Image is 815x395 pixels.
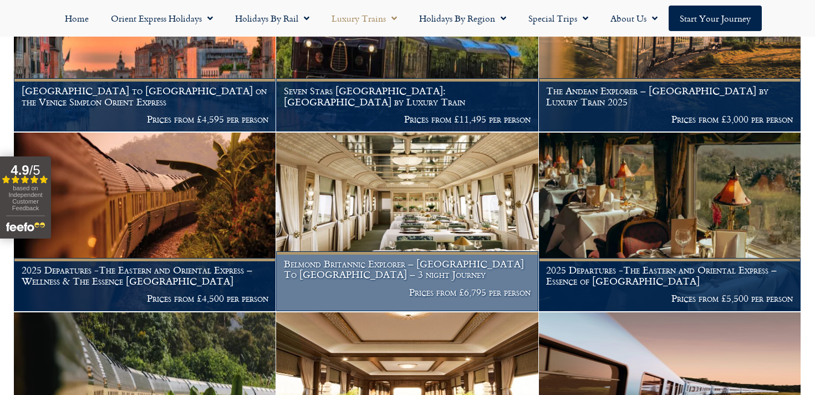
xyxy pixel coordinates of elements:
a: 2025 Departures -The Eastern and Oriental Express – Wellness & The Essence [GEOGRAPHIC_DATA] Pric... [14,133,276,311]
h1: 2025 Departures -The Eastern and Oriental Express – Essence of [GEOGRAPHIC_DATA] [546,265,793,286]
a: Holidays by Region [408,6,517,31]
h1: [GEOGRAPHIC_DATA] to [GEOGRAPHIC_DATA] on the Venice Simplon Orient Express [22,85,268,107]
nav: Menu [6,6,809,31]
a: About Us [599,6,669,31]
a: Belmond Britannic Explorer – [GEOGRAPHIC_DATA] To [GEOGRAPHIC_DATA] – 3 night Journey Prices from... [276,133,538,311]
p: Prices from £3,000 per person [546,114,793,125]
a: 2025 Departures -The Eastern and Oriental Express – Essence of [GEOGRAPHIC_DATA] Prices from £5,5... [539,133,801,311]
h1: The Andean Explorer – [GEOGRAPHIC_DATA] by Luxury Train 2025 [546,85,793,107]
a: Orient Express Holidays [100,6,224,31]
p: Prices from £4,500 per person [22,293,268,304]
a: Special Trips [517,6,599,31]
p: Prices from £11,495 per person [284,114,531,125]
a: Luxury Trains [320,6,408,31]
a: Start your Journey [669,6,762,31]
a: Home [54,6,100,31]
h1: 2025 Departures -The Eastern and Oriental Express – Wellness & The Essence [GEOGRAPHIC_DATA] [22,265,268,286]
a: Holidays by Rail [224,6,320,31]
h1: Belmond Britannic Explorer – [GEOGRAPHIC_DATA] To [GEOGRAPHIC_DATA] – 3 night Journey [284,259,531,280]
p: Prices from £5,500 per person [546,293,793,304]
p: Prices from £4,595 per person [22,114,268,125]
p: Prices from £6,795 per person [284,287,531,298]
h1: Seven Stars [GEOGRAPHIC_DATA]: [GEOGRAPHIC_DATA] by Luxury Train [284,85,531,107]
